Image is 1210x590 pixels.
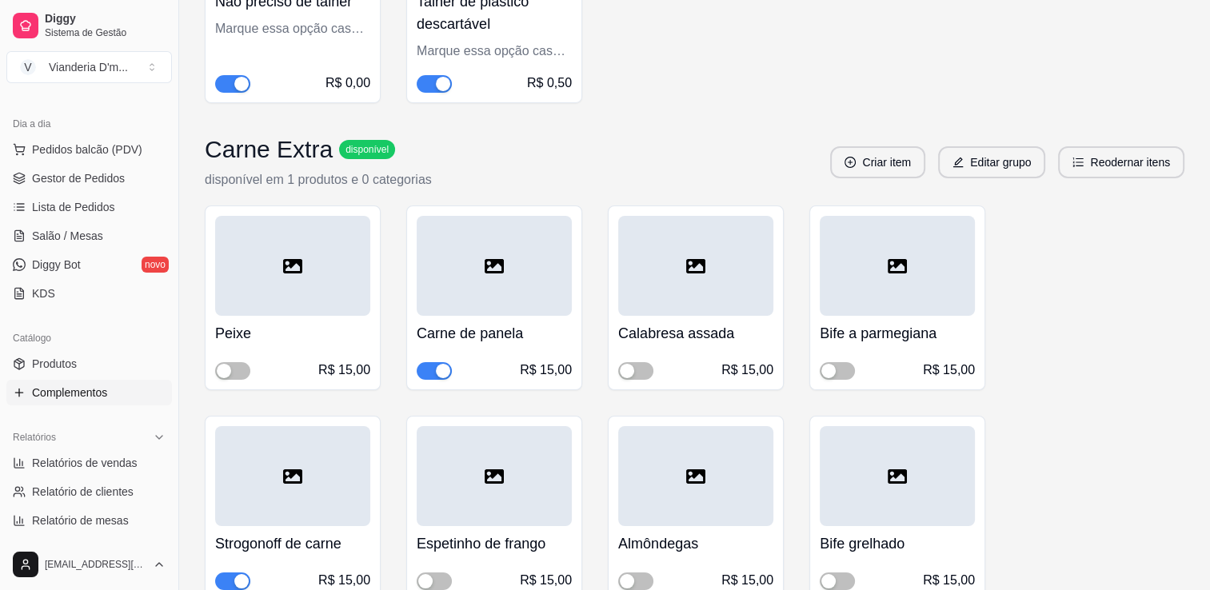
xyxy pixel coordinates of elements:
span: Diggy [45,12,166,26]
span: Relatórios [13,431,56,444]
h4: Peixe [215,322,370,345]
button: [EMAIL_ADDRESS][DOMAIN_NAME] [6,545,172,584]
div: R$ 15,00 [520,361,572,380]
a: Complementos [6,380,172,405]
div: R$ 15,00 [923,571,975,590]
h4: Almôndegas [618,532,773,555]
button: Select a team [6,51,172,83]
div: Vianderia D'm ... [49,59,128,75]
span: Relatórios de vendas [32,455,138,471]
span: edit [952,157,964,168]
span: Salão / Mesas [32,228,103,244]
span: [EMAIL_ADDRESS][DOMAIN_NAME] [45,558,146,571]
a: KDS [6,281,172,306]
span: Gestor de Pedidos [32,170,125,186]
div: Catálogo [6,325,172,351]
h4: Carne de panela [417,322,572,345]
div: Dia a dia [6,111,172,137]
h4: Strogonoff de carne [215,532,370,555]
div: Marque essa opção caso você não precise de talheres descartáveis [215,19,370,38]
a: Relatório de clientes [6,479,172,504]
h4: Calabresa assada [618,322,773,345]
span: Pedidos balcão (PDV) [32,142,142,157]
span: Relatório de mesas [32,512,129,528]
div: R$ 15,00 [721,571,773,590]
span: Lista de Pedidos [32,199,115,215]
span: disponível [342,143,392,156]
a: Produtos [6,351,172,377]
div: R$ 15,00 [318,361,370,380]
div: R$ 15,00 [721,361,773,380]
a: Relatórios de vendas [6,450,172,476]
span: Sistema de Gestão [45,26,166,39]
p: disponível em 1 produtos e 0 categorias [205,170,432,189]
span: ordered-list [1072,157,1084,168]
span: Produtos [32,356,77,372]
h4: Bife grelhado [820,532,975,555]
a: Diggy Botnovo [6,252,172,277]
span: V [20,59,36,75]
div: R$ 0,00 [325,74,370,93]
a: Salão / Mesas [6,223,172,249]
h4: Espetinho de frango [417,532,572,555]
div: R$ 15,00 [923,361,975,380]
div: R$ 15,00 [520,571,572,590]
button: plus-circleCriar item [830,146,925,178]
a: DiggySistema de Gestão [6,6,172,45]
span: KDS [32,285,55,301]
a: Lista de Pedidos [6,194,172,220]
button: ordered-listReodernar itens [1058,146,1184,178]
span: Complementos [32,385,107,401]
span: plus-circle [845,157,856,168]
h3: Carne Extra [205,135,333,164]
a: Relatório de mesas [6,508,172,533]
a: Relatório de fidelidadenovo [6,536,172,562]
button: Pedidos balcão (PDV) [6,137,172,162]
span: Relatório de clientes [32,484,134,500]
a: Gestor de Pedidos [6,165,172,191]
span: Diggy Bot [32,257,81,273]
div: Marque essa opção caso você precise de talheres descartáveis [417,42,572,61]
h4: Bife a parmegiana [820,322,975,345]
button: editEditar grupo [938,146,1045,178]
div: R$ 15,00 [318,571,370,590]
div: R$ 0,50 [527,74,572,93]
